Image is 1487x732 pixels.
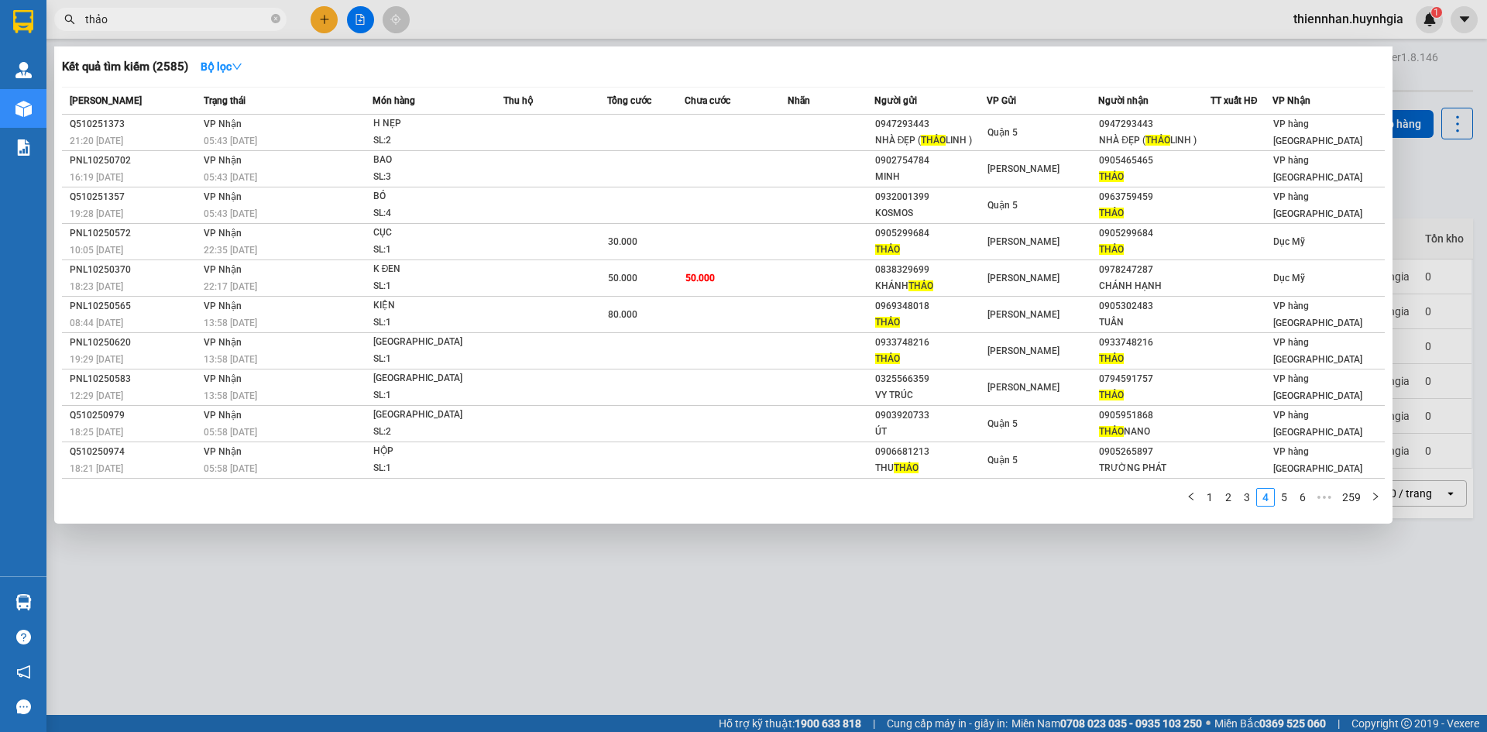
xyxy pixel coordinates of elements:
span: Quận 5 [987,200,1018,211]
span: 18:23 [DATE] [70,281,123,292]
span: Dục Mỹ [1273,273,1305,284]
img: solution-icon [15,139,32,156]
span: Người gửi [874,95,917,106]
span: VP Nhận [204,119,242,129]
div: NHÀ ĐẸP ( LINH ) [875,132,986,149]
li: 2 [1219,488,1238,507]
span: VP hàng [GEOGRAPHIC_DATA] [1273,410,1362,438]
span: THẢO [1099,426,1124,437]
span: 22:35 [DATE] [204,245,257,256]
span: Quận 5 [987,127,1018,138]
div: VY TRÚC [875,387,986,404]
span: 22:17 [DATE] [204,281,257,292]
div: NHÀ ĐẸP ( LINH ) [1099,132,1210,149]
a: 4 [1257,489,1274,506]
span: VP Nhận [1272,95,1310,106]
div: PNL10250565 [70,298,199,314]
span: THẢO [875,244,900,255]
span: [PERSON_NAME] [987,236,1059,247]
div: Q510251373 [70,116,199,132]
div: PNL10250370 [70,262,199,278]
span: [PERSON_NAME] [987,273,1059,284]
div: 0905951868 [1099,407,1210,424]
span: 16:19 [DATE] [70,172,123,183]
div: Q510251357 [70,189,199,205]
li: 1 [1200,488,1219,507]
div: BAO [373,152,489,169]
span: THẢO [875,317,900,328]
span: Người nhận [1098,95,1149,106]
span: 18:25 [DATE] [70,427,123,438]
span: VP Nhận [204,228,242,239]
div: TRƯỜNG PHÁT [1099,460,1210,476]
span: THẢO [1099,171,1124,182]
span: VP hàng [GEOGRAPHIC_DATA] [1273,373,1362,401]
span: Dục Mỹ [1273,236,1305,247]
span: 50.000 [685,273,715,284]
div: 0905302483 [1099,298,1210,314]
span: down [232,61,242,72]
div: [GEOGRAPHIC_DATA] [373,370,489,387]
span: VP hàng [GEOGRAPHIC_DATA] [1273,119,1362,146]
li: Next Page [1366,488,1385,507]
div: MINH [875,169,986,185]
span: 05:58 [DATE] [204,427,257,438]
div: 0969348018 [875,298,986,314]
li: Next 5 Pages [1312,488,1337,507]
div: 0905465465 [1099,153,1210,169]
div: SL: 1 [373,314,489,332]
div: Q510250974 [70,444,199,460]
span: VP Nhận [204,301,242,311]
a: 5 [1276,489,1293,506]
span: 19:28 [DATE] [70,208,123,219]
span: 21:20 [DATE] [70,136,123,146]
span: VP Nhận [204,373,242,384]
div: [GEOGRAPHIC_DATA] [373,334,489,351]
span: close-circle [271,14,280,23]
span: left [1187,492,1196,501]
div: SL: 2 [373,132,489,149]
a: 3 [1238,489,1255,506]
div: SL: 1 [373,351,489,368]
span: THẢO [1145,135,1170,146]
span: VP Nhận [204,446,242,457]
img: warehouse-icon [15,62,32,78]
div: 0903920733 [875,407,986,424]
span: THẢO [921,135,946,146]
button: left [1182,488,1200,507]
button: Bộ lọcdown [188,54,255,79]
span: right [1371,492,1380,501]
div: CỤC [373,225,489,242]
span: VP hàng [GEOGRAPHIC_DATA] [1273,301,1362,328]
li: 6 [1293,488,1312,507]
span: [PERSON_NAME] [70,95,142,106]
div: KOSMOS [875,205,986,222]
div: KIỆN [373,297,489,314]
span: search [64,14,75,25]
div: 0947293443 [1099,116,1210,132]
span: THẢO [1099,244,1124,255]
div: K ĐEN [373,261,489,278]
span: VP hàng [GEOGRAPHIC_DATA] [1273,191,1362,219]
div: Q510250979 [70,407,199,424]
span: 05:43 [DATE] [204,136,257,146]
div: SL: 1 [373,387,489,404]
span: Quận 5 [987,455,1018,466]
span: Quận 5 [987,418,1018,429]
span: message [16,699,31,714]
span: 30.000 [608,236,637,247]
a: 1 [1201,489,1218,506]
a: 2 [1220,489,1237,506]
li: 4 [1256,488,1275,507]
span: 12:29 [DATE] [70,390,123,401]
div: [GEOGRAPHIC_DATA] [373,407,489,424]
span: Tổng cước [607,95,651,106]
li: 259 [1337,488,1366,507]
span: THẢO [1099,353,1124,364]
span: THẢO [875,353,900,364]
div: 0905299684 [875,225,986,242]
div: PNL10250702 [70,153,199,169]
div: 0325566359 [875,371,986,387]
div: PNL10250583 [70,371,199,387]
strong: Bộ lọc [201,60,242,73]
